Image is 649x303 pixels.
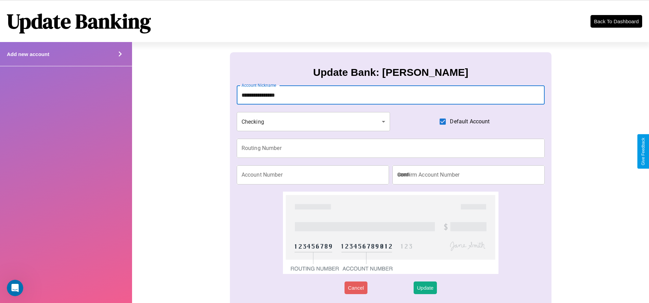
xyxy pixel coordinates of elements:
[313,67,468,78] h3: Update Bank: [PERSON_NAME]
[641,138,646,165] div: Give Feedback
[590,15,642,28] button: Back To Dashboard
[7,51,49,57] h4: Add new account
[345,281,367,294] button: Cancel
[7,280,23,296] iframe: Intercom live chat
[7,7,151,35] h1: Update Banking
[414,281,437,294] button: Update
[242,82,276,88] label: Account Nickname
[283,192,499,274] img: check
[450,118,490,126] span: Default Account
[237,112,390,131] div: Checking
